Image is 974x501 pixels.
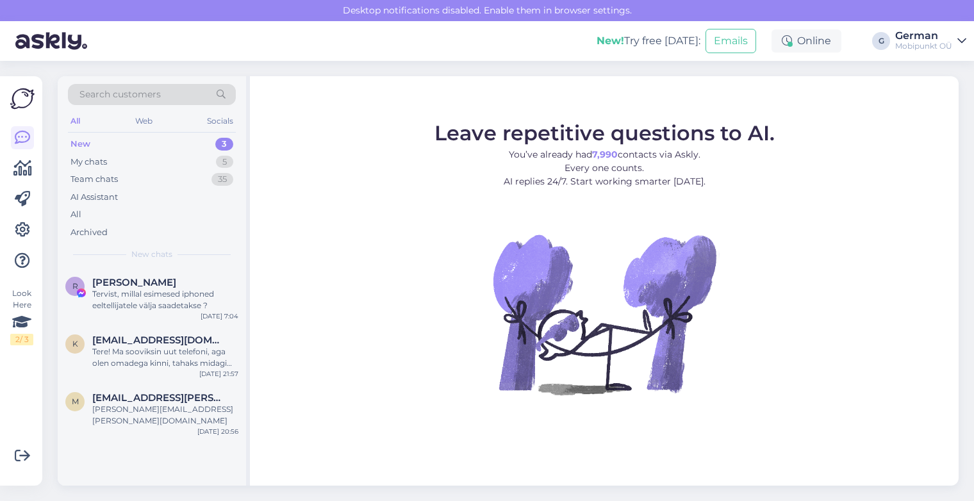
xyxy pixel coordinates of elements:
div: Tere! Ma sooviksin uut telefoni, aga olen omadega kinni, tahaks midagi mis on kõrgem kui 60hz ekr... [92,346,238,369]
div: [PERSON_NAME][EMAIL_ADDRESS][PERSON_NAME][DOMAIN_NAME] [92,404,238,427]
div: G [872,32,890,50]
div: Tervist, millal esimesed iphoned eeltellijatele välja saadetakse ? [92,288,238,311]
span: R [72,281,78,291]
span: Reiko Reinau [92,277,176,288]
img: Askly Logo [10,86,35,111]
div: Web [133,113,155,129]
div: My chats [70,156,107,168]
img: No Chat active [489,199,720,429]
span: k [72,339,78,349]
span: Search customers [79,88,161,101]
div: Look Here [10,288,33,345]
div: Mobipunkt OÜ [895,41,952,51]
div: Team chats [70,173,118,186]
div: German [895,31,952,41]
div: [DATE] 20:56 [197,427,238,436]
div: 2 / 3 [10,334,33,345]
a: GermanMobipunkt OÜ [895,31,966,51]
p: You’ve already had contacts via Askly. Every one counts. AI replies 24/7. Start working smarter [... [434,148,775,188]
div: 5 [216,156,233,168]
div: [DATE] 21:57 [199,369,238,379]
span: New chats [131,249,172,260]
span: kunozifier@gmail.com [92,334,226,346]
span: monika.aedma@gmail.com [92,392,226,404]
div: Online [772,29,841,53]
div: All [68,113,83,129]
div: New [70,138,90,151]
div: 3 [215,138,233,151]
span: m [72,397,79,406]
b: 7,990 [592,149,618,160]
div: [DATE] 7:04 [201,311,238,321]
div: Try free [DATE]: [597,33,700,49]
b: New! [597,35,624,47]
div: Socials [204,113,236,129]
div: 35 [211,173,233,186]
div: All [70,208,81,221]
button: Emails [706,29,756,53]
div: Archived [70,226,108,239]
span: Leave repetitive questions to AI. [434,120,775,145]
div: AI Assistant [70,191,118,204]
